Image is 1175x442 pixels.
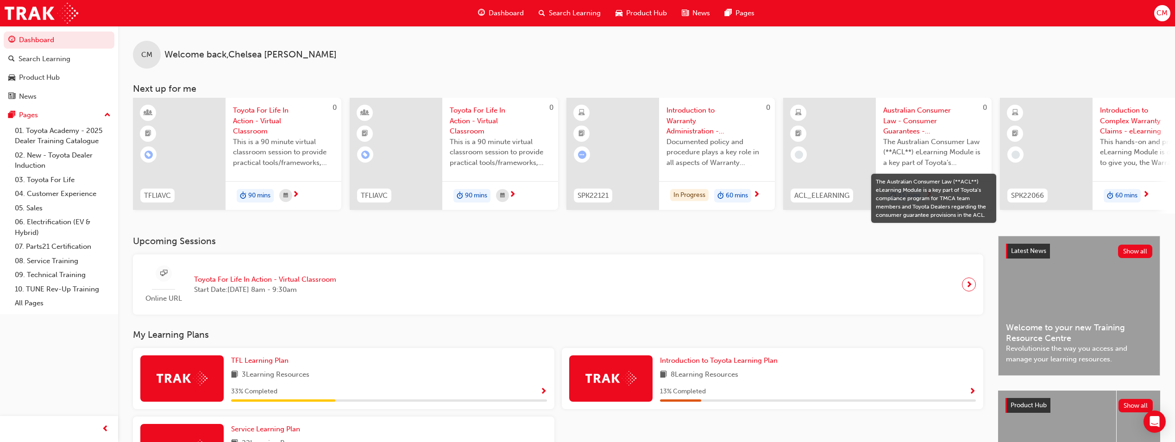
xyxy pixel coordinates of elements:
[4,107,114,124] button: Pages
[350,98,558,210] a: 0TFLIAVCToyota For Life In Action - Virtual ClassroomThis is a 90 minute virtual classroom sessio...
[540,388,547,396] span: Show Progress
[194,274,336,285] span: Toyota For Life In Action - Virtual Classroom
[361,151,370,159] span: learningRecordVerb_ENROLL-icon
[457,190,463,202] span: duration-icon
[876,177,992,219] div: The Australian Consumer Law (**ACL**) eLearning Module is a key part of Toyota’s compliance progr...
[11,173,114,187] a: 03. Toyota For Life
[4,30,114,107] button: DashboardSearch LearningProduct HubNews
[795,107,802,119] span: learningResourceType_ELEARNING-icon
[11,187,114,201] a: 04. Customer Experience
[578,107,585,119] span: learningResourceType_ELEARNING-icon
[4,32,114,49] a: Dashboard
[8,93,15,101] span: news-icon
[674,4,717,23] a: news-iconNews
[231,355,292,366] a: TFL Learning Plan
[1011,247,1046,255] span: Latest News
[735,8,754,19] span: Pages
[465,190,487,201] span: 90 mins
[11,148,114,173] a: 02. New - Toyota Dealer Induction
[540,386,547,398] button: Show Progress
[11,201,114,215] a: 05. Sales
[998,236,1160,376] a: Latest NewsShow allWelcome to your new Training Resource CentreRevolutionise the way you access a...
[19,72,60,83] div: Product Hub
[104,109,111,121] span: up-icon
[883,137,984,168] span: The Australian Consumer Law (**ACL**) eLearning Module is a key part of Toyota’s compliance progr...
[333,103,337,112] span: 0
[585,371,636,385] img: Trak
[766,103,770,112] span: 0
[11,240,114,254] a: 07. Parts21 Certification
[5,3,78,24] img: Trak
[231,425,300,433] span: Service Learning Plan
[489,8,524,19] span: Dashboard
[471,4,531,23] a: guage-iconDashboard
[231,386,277,397] span: 33 % Completed
[11,124,114,148] a: 01. Toyota Academy - 2025 Dealer Training Catalogue
[660,386,706,397] span: 13 % Completed
[783,98,992,210] a: 0ACL_ELEARNINGAustralian Consumer Law - Consumer Guarantees - eLearning moduleThe Australian Cons...
[1115,190,1137,201] span: 60 mins
[666,105,767,137] span: Introduction to Warranty Administration - eLearning
[11,254,114,268] a: 08. Service Training
[8,55,15,63] span: search-icon
[450,137,551,168] span: This is a 90 minute virtual classroom session to provide practical tools/frameworks, behaviours a...
[160,268,167,279] span: sessionType_ONLINE_URL-icon
[1006,244,1152,259] a: Latest NewsShow all
[102,423,109,435] span: prev-icon
[292,191,299,199] span: next-icon
[578,128,585,140] span: booktick-icon
[133,329,983,340] h3: My Learning Plans
[539,7,545,19] span: search-icon
[671,369,738,381] span: 8 Learning Resources
[578,190,609,201] span: SPK22121
[1012,151,1020,159] span: learningRecordVerb_NONE-icon
[666,137,767,168] span: Documented policy and procedure plays a key role in all aspects of Warranty Administration and is...
[231,369,238,381] span: book-icon
[283,190,288,202] span: calendar-icon
[248,190,270,201] span: 90 mins
[4,51,114,68] a: Search Learning
[8,36,15,44] span: guage-icon
[660,369,667,381] span: book-icon
[726,190,748,201] span: 60 mins
[1107,190,1113,202] span: duration-icon
[133,236,983,246] h3: Upcoming Sessions
[361,190,388,201] span: TFLIAVC
[19,54,70,64] div: Search Learning
[145,107,151,119] span: learningResourceType_INSTRUCTOR_LED-icon
[1118,245,1153,258] button: Show all
[660,355,781,366] a: Introduction to Toyota Learning Plan
[509,191,516,199] span: next-icon
[682,7,689,19] span: news-icon
[240,190,246,202] span: duration-icon
[500,190,505,202] span: calendar-icon
[11,282,114,297] a: 10. TUNE Rev-Up Training
[8,74,15,82] span: car-icon
[795,128,802,140] span: booktick-icon
[1011,401,1047,409] span: Product Hub
[8,111,15,120] span: pages-icon
[450,105,551,137] span: Toyota For Life In Action - Virtual Classroom
[478,7,485,19] span: guage-icon
[362,107,368,119] span: learningResourceType_INSTRUCTOR_LED-icon
[194,284,336,295] span: Start Date: [DATE] 8am - 9:30am
[566,98,775,210] a: 0SPK22121Introduction to Warranty Administration - eLearningDocumented policy and procedure plays...
[362,128,368,140] span: booktick-icon
[140,293,187,304] span: Online URL
[1156,8,1168,19] span: CM
[549,103,553,112] span: 0
[966,278,973,291] span: next-icon
[19,110,38,120] div: Pages
[4,69,114,86] a: Product Hub
[1012,128,1018,140] span: booktick-icon
[164,50,337,60] span: Welcome back , Chelsea [PERSON_NAME]
[11,296,114,310] a: All Pages
[1012,107,1018,119] span: learningResourceType_ELEARNING-icon
[233,105,334,137] span: Toyota For Life In Action - Virtual Classroom
[794,190,849,201] span: ACL_ELEARNING
[145,151,153,159] span: learningRecordVerb_ENROLL-icon
[717,190,724,202] span: duration-icon
[233,137,334,168] span: This is a 90 minute virtual classroom session to provide practical tools/frameworks, behaviours a...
